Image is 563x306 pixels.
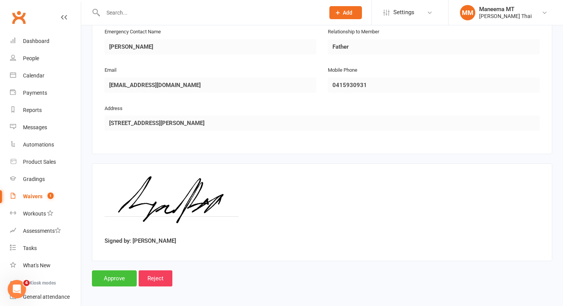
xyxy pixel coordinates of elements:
label: Signed by: [PERSON_NAME] [105,236,176,245]
div: People [23,55,39,61]
div: Automations [23,141,54,148]
div: Payments [23,90,47,96]
div: Gradings [23,176,45,182]
a: Waivers 1 [10,188,81,205]
label: Relationship to Member [328,28,379,36]
div: Workouts [23,211,46,217]
label: Emergency Contact Name [105,28,161,36]
input: Search... [101,7,319,18]
a: General attendance kiosk mode [10,288,81,306]
a: Gradings [10,171,81,188]
div: Maneema MT [479,6,532,13]
div: MM [460,5,475,20]
img: image1755301615.png [105,176,239,234]
label: Email [105,66,116,74]
div: Dashboard [23,38,49,44]
div: Assessments [23,228,61,234]
div: Messages [23,124,47,130]
div: What's New [23,262,51,268]
a: Calendar [10,67,81,84]
a: Product Sales [10,153,81,171]
a: Assessments [10,222,81,240]
a: Dashboard [10,33,81,50]
div: Tasks [23,245,37,251]
a: What's New [10,257,81,274]
a: Messages [10,119,81,136]
a: Automations [10,136,81,153]
div: [PERSON_NAME] Thai [479,13,532,20]
input: Approve [92,270,137,286]
label: Mobile Phone [328,66,357,74]
span: 4 [23,280,29,286]
div: Reports [23,107,42,113]
input: Reject [139,270,172,286]
a: Clubworx [9,8,28,27]
a: Payments [10,84,81,102]
button: Add [329,6,362,19]
a: People [10,50,81,67]
span: Settings [393,4,414,21]
div: Product Sales [23,159,56,165]
a: Workouts [10,205,81,222]
div: General attendance [23,294,70,300]
a: Reports [10,102,81,119]
span: 1 [47,192,54,199]
div: Waivers [23,193,43,199]
iframe: Intercom live chat [8,280,26,298]
label: Address [105,105,123,113]
div: Calendar [23,72,44,79]
a: Tasks [10,240,81,257]
span: Add [343,10,352,16]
